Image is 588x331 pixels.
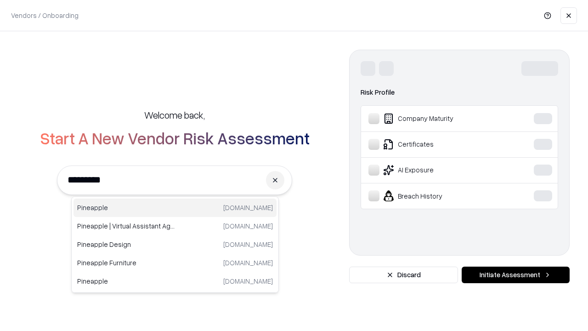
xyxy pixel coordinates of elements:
[368,165,506,176] div: AI Exposure
[223,276,273,286] p: [DOMAIN_NAME]
[11,11,79,20] p: Vendors / Onboarding
[368,113,506,124] div: Company Maturity
[349,267,458,283] button: Discard
[462,267,570,283] button: Initiate Assessment
[144,108,205,121] h5: Welcome back,
[77,240,175,249] p: Pineapple Design
[223,203,273,212] p: [DOMAIN_NAME]
[368,139,506,150] div: Certificates
[77,276,175,286] p: Pineapple
[77,258,175,268] p: Pineapple Furniture
[77,221,175,231] p: Pineapple | Virtual Assistant Agency
[77,203,175,212] p: Pineapple
[40,129,310,147] h2: Start A New Vendor Risk Assessment
[71,196,279,293] div: Suggestions
[368,190,506,201] div: Breach History
[223,258,273,268] p: [DOMAIN_NAME]
[223,240,273,249] p: [DOMAIN_NAME]
[223,221,273,231] p: [DOMAIN_NAME]
[361,87,558,98] div: Risk Profile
